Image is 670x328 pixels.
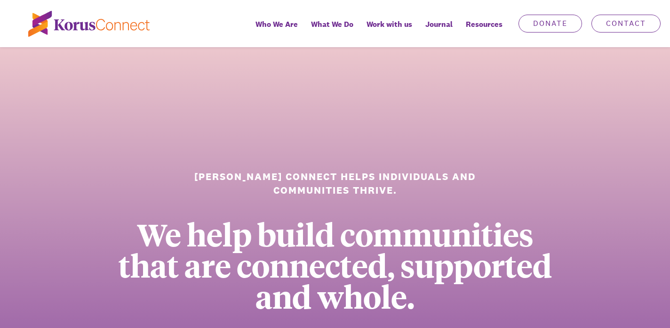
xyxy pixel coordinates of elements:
a: What We Do [304,13,360,47]
div: Resources [459,13,509,47]
h1: [PERSON_NAME] Connect helps individuals and communities thrive. [185,170,485,197]
span: Who We Are [255,17,298,31]
a: Donate [518,15,582,33]
img: korus-connect%2Fc5177985-88d5-491d-9cd7-4a1febad1357_logo.svg [28,11,150,37]
a: Contact [591,15,661,33]
span: Journal [425,17,453,31]
span: What We Do [311,17,353,31]
div: We help build communities that are connected, supported and whole. [107,219,564,312]
a: Journal [419,13,459,47]
a: Work with us [360,13,419,47]
span: Work with us [367,17,412,31]
a: Who We Are [249,13,304,47]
